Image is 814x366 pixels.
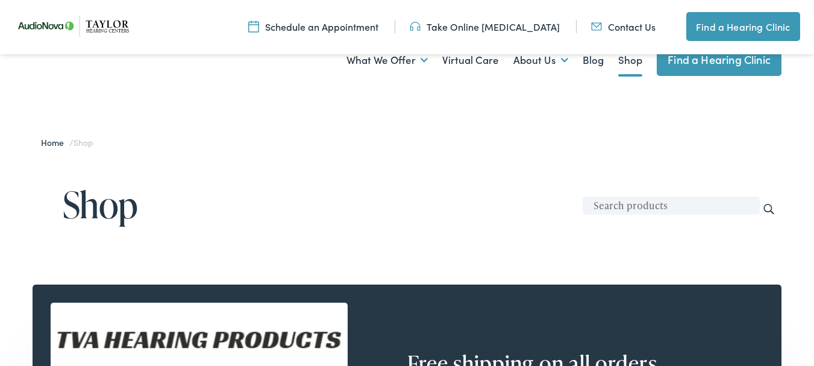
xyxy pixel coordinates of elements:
[583,197,760,215] input: Search products
[591,20,656,33] a: Contact Us
[442,38,499,83] a: Virtual Care
[346,38,428,83] a: What We Offer
[686,12,800,41] a: Find a Hearing Clinic
[63,185,781,224] h1: Shop
[41,136,69,148] a: Home
[74,136,93,148] span: Shop
[618,38,642,83] a: Shop
[410,20,421,33] img: utility icon
[248,20,259,33] img: utility icon
[248,20,378,33] a: Schedule an Appointment
[657,43,781,76] a: Find a Hearing Clinic
[591,20,602,33] img: utility icon
[762,203,775,216] input: Search
[410,20,560,33] a: Take Online [MEDICAL_DATA]
[583,38,604,83] a: Blog
[513,38,568,83] a: About Us
[41,136,93,148] span: /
